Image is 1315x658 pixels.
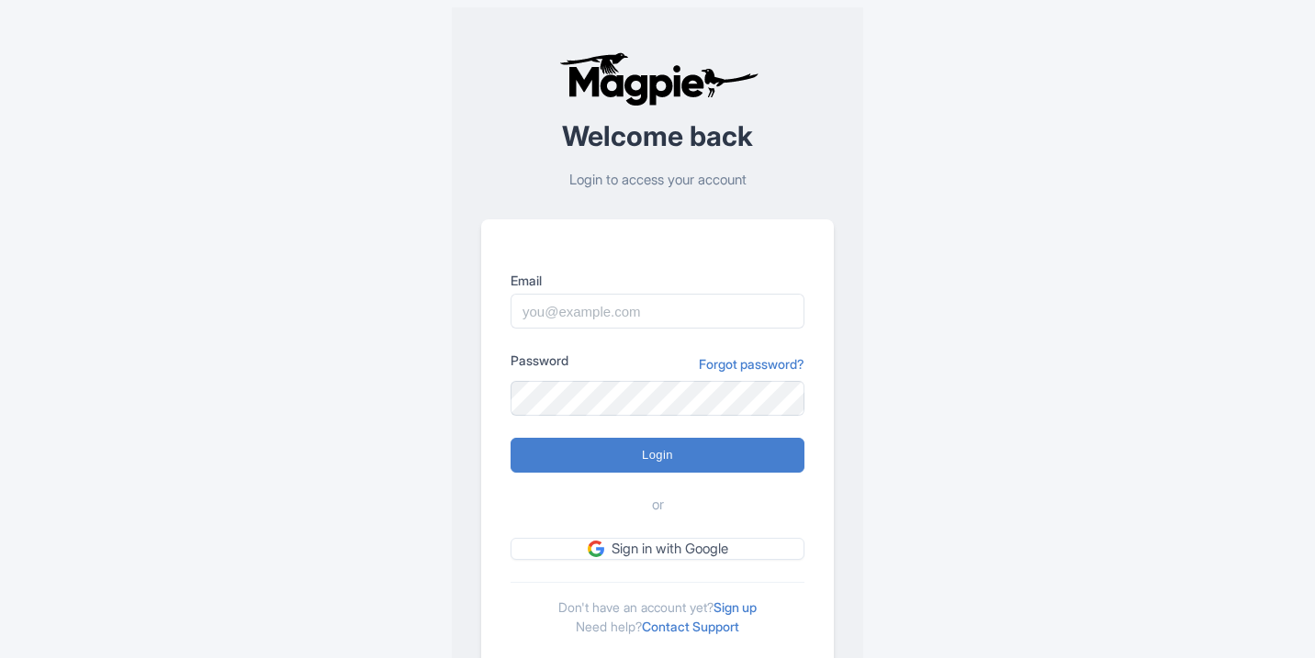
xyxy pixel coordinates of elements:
p: Login to access your account [481,170,834,191]
label: Password [511,351,568,370]
a: Sign up [714,599,757,615]
a: Sign in with Google [511,538,804,561]
img: logo-ab69f6fb50320c5b225c76a69d11143b.png [555,51,761,106]
a: Contact Support [642,619,739,634]
div: Don't have an account yet? Need help? [511,582,804,636]
input: you@example.com [511,294,804,329]
input: Login [511,438,804,473]
label: Email [511,271,804,290]
h2: Welcome back [481,121,834,151]
span: or [652,495,664,516]
img: google.svg [588,541,604,557]
a: Forgot password? [699,354,804,374]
